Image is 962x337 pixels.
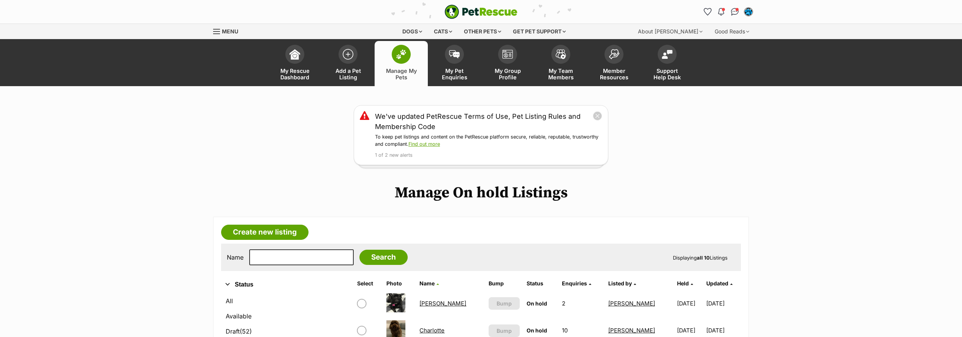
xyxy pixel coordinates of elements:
[221,309,346,323] a: Available
[745,8,752,16] img: Lisa Green profile pic
[527,327,547,334] span: On hold
[502,50,513,59] img: group-profile-icon-3fa3cf56718a62981997c0bc7e787c4b2cf8bcc04b72c1350f741eb67cf2f40e.svg
[213,24,244,38] a: Menu
[706,280,733,287] a: Updated
[383,277,416,290] th: Photo
[375,41,428,86] a: Manage My Pets
[222,28,238,35] span: Menu
[609,49,619,59] img: member-resources-icon-8e73f808a243e03378d46382f2149f9095a855e16c252ad45f914b54edf8863c.svg
[597,68,631,80] span: Member Resources
[343,49,353,60] img: add-pet-listing-icon-0afa8454b4691262ce3f59096e99ab1cd57d4a30225e0717b998d2c9b9846f56.svg
[359,250,408,265] input: Search
[497,327,512,335] span: Bump
[559,290,604,317] td: 2
[375,152,602,159] p: 1 of 2 new alerts
[508,24,571,39] div: Get pet support
[524,277,558,290] th: Status
[419,280,439,287] a: Name
[562,280,587,287] span: translation missing: en.admin.listings.index.attributes.enquiries
[268,41,321,86] a: My Rescue Dashboard
[608,280,632,287] span: Listed by
[489,324,520,337] button: Bump
[718,8,724,16] img: notifications-46538b983faf8c2785f20acdc204bb7945ddae34d4c08c2a6579f10ce5e182be.svg
[419,280,435,287] span: Name
[742,6,755,18] button: My account
[701,6,714,18] a: Favourites
[384,68,418,80] span: Manage My Pets
[397,24,427,39] div: Dogs
[408,141,440,147] a: Find out more
[437,68,472,80] span: My Pet Enquiries
[633,24,708,39] div: About [PERSON_NAME]
[429,24,457,39] div: Cats
[490,68,525,80] span: My Group Profile
[290,49,300,60] img: dashboard-icon-eb2f2d2d3e046f16d808141f083e7271f6b2e854fb5c12c21221c1fb7104beca.svg
[544,68,578,80] span: My Team Members
[221,280,346,290] button: Status
[715,6,727,18] button: Notifications
[278,68,312,80] span: My Rescue Dashboard
[662,50,672,59] img: help-desk-icon-fdf02630f3aa405de69fd3d07c3f3aa587a6932b1a1747fa1d2bba05be0121f9.svg
[354,277,383,290] th: Select
[608,300,655,307] a: [PERSON_NAME]
[729,6,741,18] a: Conversations
[534,41,587,86] a: My Team Members
[641,41,694,86] a: Support Help Desk
[608,327,655,334] a: [PERSON_NAME]
[481,41,534,86] a: My Group Profile
[677,280,689,287] span: Held
[240,327,252,336] span: (52)
[527,300,547,307] span: On hold
[608,280,636,287] a: Listed by
[321,41,375,86] a: Add a Pet Listing
[489,297,520,310] button: Bump
[555,49,566,59] img: team-members-icon-5396bd8760b3fe7c0b43da4ab00e1e3bb1a5d9ba89233759b79545d2d3fc5d0d.svg
[593,111,602,121] button: close
[445,5,517,19] a: PetRescue
[459,24,506,39] div: Other pets
[227,254,244,261] label: Name
[677,280,693,287] a: Held
[697,255,710,261] strong: all 10
[674,290,706,317] td: [DATE]
[497,299,512,307] span: Bump
[731,8,739,16] img: chat-41dd97257d64d25036548639549fe6c8038ab92f7586957e7f3b1b290dea8141.svg
[331,68,365,80] span: Add a Pet Listing
[375,111,593,132] a: We've updated PetRescue Terms of Use, Pet Listing Rules and Membership Code
[221,225,309,240] a: Create new listing
[650,68,684,80] span: Support Help Desk
[706,290,740,317] td: [DATE]
[419,300,466,307] a: [PERSON_NAME]
[486,277,523,290] th: Bump
[396,49,407,59] img: manage-my-pets-icon-02211641906a0b7f246fdf0571729dbe1e7629f14944591b6c1af311fb30b64b.svg
[221,294,346,308] a: All
[428,41,481,86] a: My Pet Enquiries
[587,41,641,86] a: Member Resources
[419,327,445,334] a: Charlotte
[701,6,755,18] ul: Account quick links
[673,255,728,261] span: Displaying Listings
[449,50,460,58] img: pet-enquiries-icon-7e3ad2cf08bfb03b45e93fb7055b45f3efa6380592205ae92323e6603595dc1f.svg
[445,5,517,19] img: logo-e224e6f780fb5917bec1dbf3a21bbac754714ae5b6737aabdf751b685950b380.svg
[562,280,591,287] a: Enquiries
[375,134,602,148] p: To keep pet listings and content on the PetRescue platform secure, reliable, reputable, trustwort...
[706,280,728,287] span: Updated
[709,24,755,39] div: Good Reads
